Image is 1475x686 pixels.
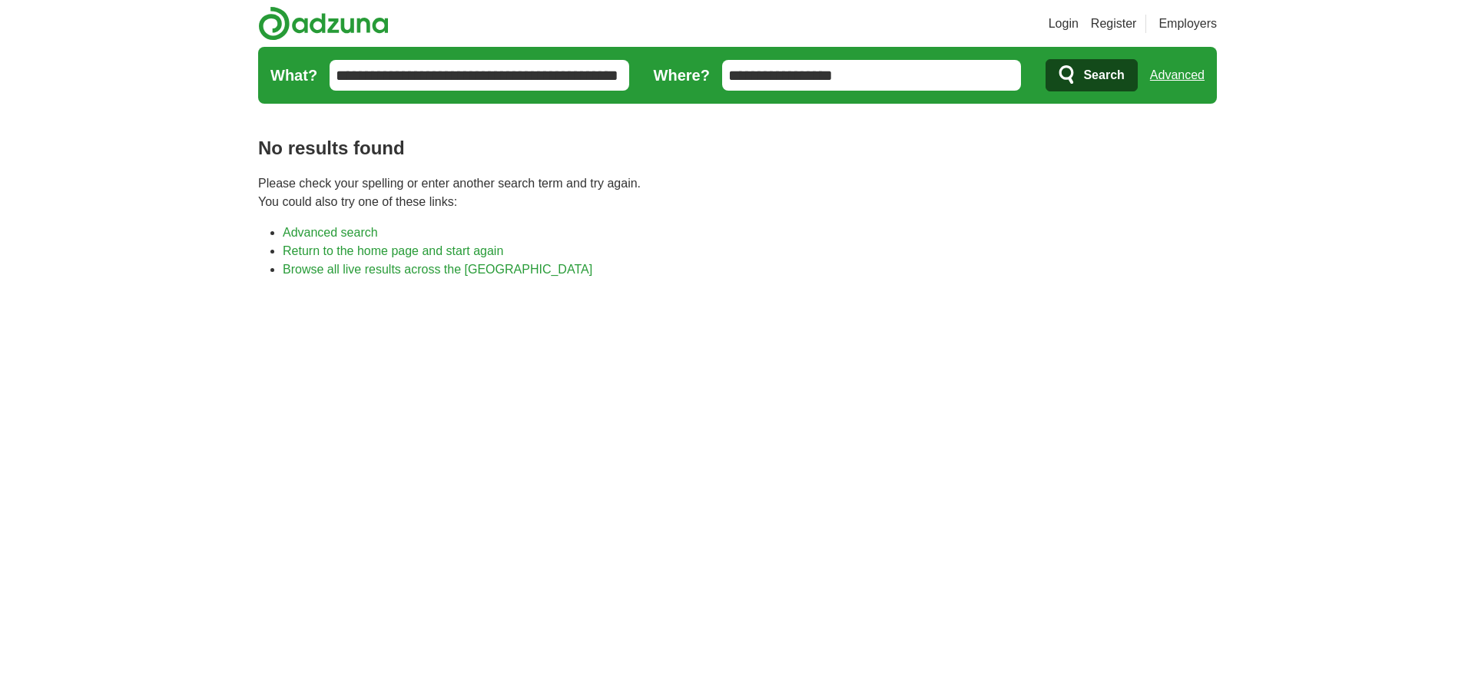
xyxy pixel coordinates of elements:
[1091,15,1137,33] a: Register
[258,6,389,41] img: Adzuna logo
[283,226,378,239] a: Advanced search
[1158,15,1217,33] a: Employers
[283,244,503,257] a: Return to the home page and start again
[1049,15,1079,33] a: Login
[258,134,1217,162] h1: No results found
[1150,60,1205,91] a: Advanced
[270,64,317,87] label: What?
[654,64,710,87] label: Where?
[1083,60,1124,91] span: Search
[283,263,592,276] a: Browse all live results across the [GEOGRAPHIC_DATA]
[1046,59,1137,91] button: Search
[258,174,1217,211] p: Please check your spelling or enter another search term and try again. You could also try one of ...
